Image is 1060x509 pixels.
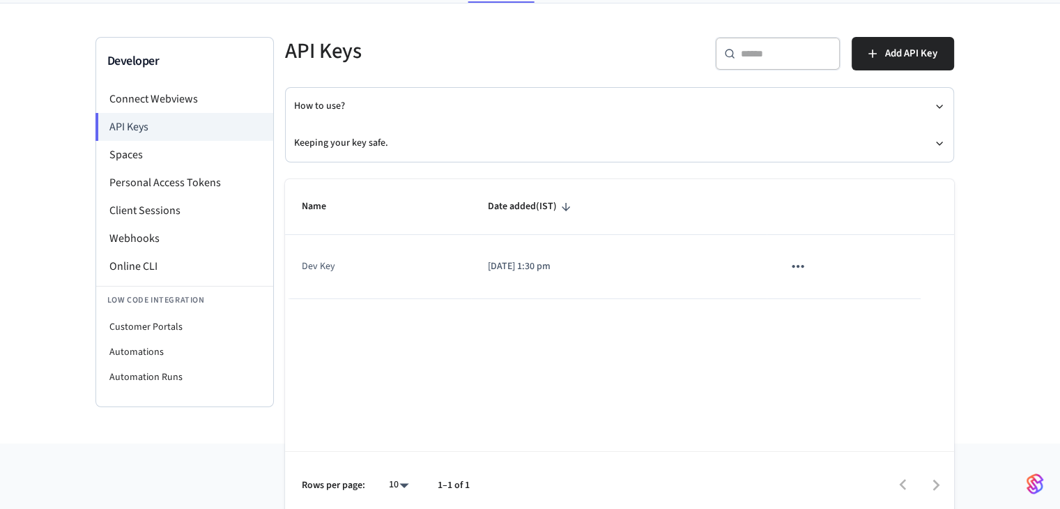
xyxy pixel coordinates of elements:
[488,259,750,274] p: [DATE] 1:30 pm
[852,37,954,70] button: Add API Key
[382,475,415,495] div: 10
[96,225,273,252] li: Webhooks
[294,125,945,162] button: Keeping your key safe.
[302,478,365,493] p: Rows per page:
[96,141,273,169] li: Spaces
[96,252,273,280] li: Online CLI
[294,88,945,125] button: How to use?
[885,45,937,63] span: Add API Key
[302,196,344,218] span: Name
[96,197,273,225] li: Client Sessions
[95,113,273,141] li: API Keys
[96,314,273,340] li: Customer Portals
[96,365,273,390] li: Automation Runs
[438,478,470,493] p: 1–1 of 1
[96,286,273,314] li: Low Code Integration
[285,179,954,299] table: sticky table
[488,196,575,218] span: Date added(IST)
[96,85,273,113] li: Connect Webviews
[285,37,611,66] h5: API Keys
[107,52,262,71] h3: Developer
[96,169,273,197] li: Personal Access Tokens
[96,340,273,365] li: Automations
[1027,473,1043,495] img: SeamLogoGradient.69752ec5.svg
[285,235,471,298] td: Dev Key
